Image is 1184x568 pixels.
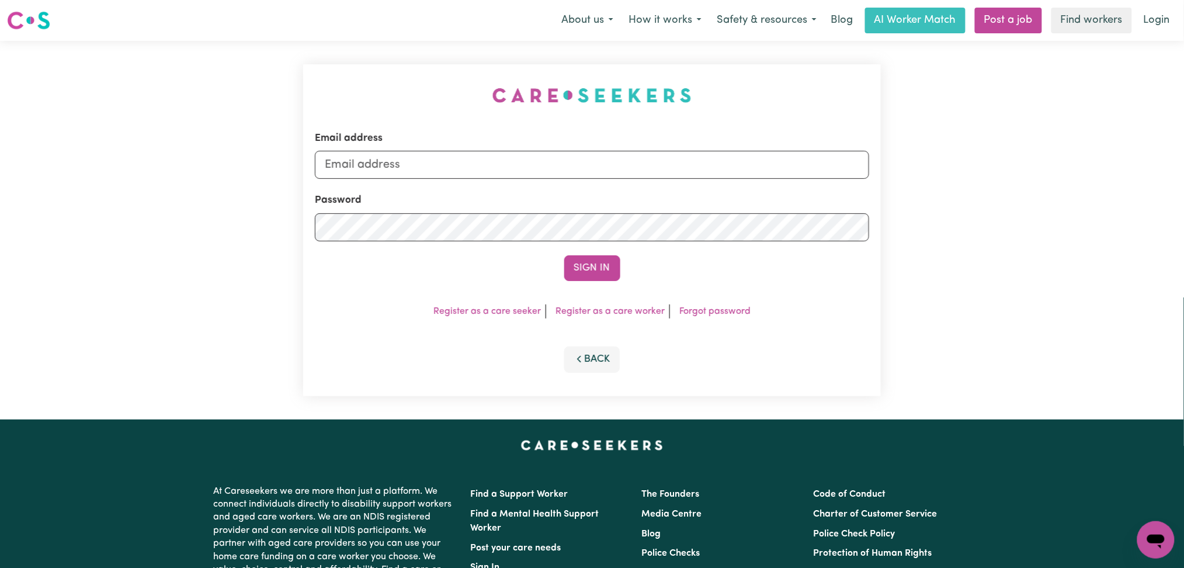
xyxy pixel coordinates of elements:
[564,255,620,281] button: Sign In
[813,490,886,499] a: Code of Conduct
[554,8,621,33] button: About us
[865,8,966,33] a: AI Worker Match
[555,307,665,316] a: Register as a care worker
[433,307,541,316] a: Register as a care seeker
[1051,8,1132,33] a: Find workers
[564,347,620,372] button: Back
[315,151,870,179] input: Email address
[521,441,663,450] a: Careseekers home page
[315,131,383,146] label: Email address
[7,10,50,31] img: Careseekers logo
[1137,8,1177,33] a: Login
[709,8,824,33] button: Safety & resources
[813,510,937,519] a: Charter of Customer Service
[621,8,709,33] button: How it works
[975,8,1042,33] a: Post a job
[813,549,932,558] a: Protection of Human Rights
[824,8,860,33] a: Blog
[315,193,362,208] label: Password
[642,490,700,499] a: The Founders
[642,510,702,519] a: Media Centre
[471,543,561,553] a: Post your care needs
[471,490,568,499] a: Find a Support Worker
[7,7,50,34] a: Careseekers logo
[679,307,751,316] a: Forgot password
[471,510,599,533] a: Find a Mental Health Support Worker
[1137,521,1175,559] iframe: Button to launch messaging window
[642,549,700,558] a: Police Checks
[642,529,661,539] a: Blog
[813,529,895,539] a: Police Check Policy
